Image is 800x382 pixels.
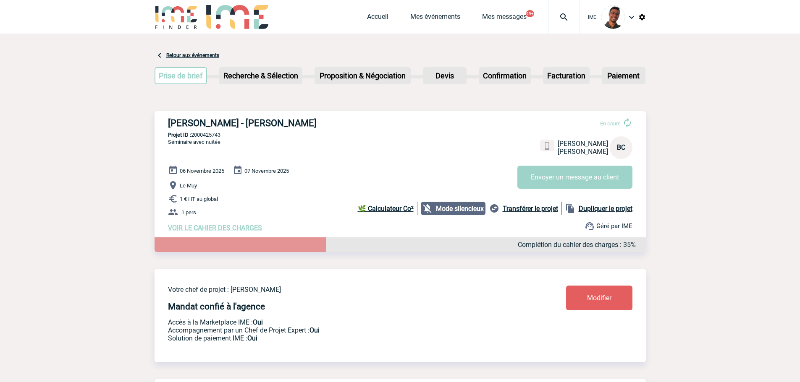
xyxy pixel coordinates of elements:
b: Oui [310,326,320,334]
img: IME-Finder [155,5,198,29]
p: 2000425743 [155,132,646,138]
h4: Mandat confié à l'agence [168,301,265,312]
span: BC [617,143,625,151]
b: 🌿 Calculateur Co² [358,205,414,213]
a: Mes messages [482,13,527,24]
a: Accueil [367,13,388,24]
p: Confirmation [480,68,530,83]
p: Votre chef de projet : [PERSON_NAME] [168,286,517,294]
button: 99+ [526,10,534,17]
span: [PERSON_NAME] [558,140,608,148]
span: 1 pers. [181,209,197,216]
a: 🌿 Calculateur Co² [358,202,417,215]
p: Prise de brief [155,68,207,83]
b: Projet ID : [168,132,191,138]
b: Mode silencieux [436,205,484,213]
p: Proposition & Négociation [315,68,410,83]
img: portable.png [543,142,551,150]
span: Modifier [587,294,611,302]
p: Devis [424,68,466,83]
span: Le Muy [180,182,197,189]
b: Dupliquer le projet [579,205,632,213]
img: 124970-0.jpg [601,5,625,29]
p: Paiement [603,68,645,83]
img: support.png [585,221,595,231]
p: Prestation payante [168,326,517,334]
button: Envoyer un message au client [517,166,632,189]
p: Recherche & Sélection [220,68,302,83]
span: 06 Novembre 2025 [180,168,224,174]
img: file_copy-black-24dp.png [565,203,575,213]
span: IME [588,14,596,20]
span: [PERSON_NAME] [558,148,608,156]
div: Notifications désactivées [421,202,489,215]
a: Retour aux événements [166,52,219,58]
span: Géré par IME [596,222,632,230]
span: En cours [600,120,621,127]
p: Conformité aux process achat client, Prise en charge de la facturation, Mutualisation de plusieur... [168,334,517,342]
p: Facturation [544,68,589,83]
a: VOIR LE CAHIER DES CHARGES [168,224,262,232]
a: Mes événements [410,13,460,24]
b: Transférer le projet [503,205,558,213]
span: 1 € HT au global [180,196,218,202]
b: Oui [247,334,257,342]
span: 07 Novembre 2025 [244,168,289,174]
h3: [PERSON_NAME] - [PERSON_NAME] [168,118,420,128]
p: Accès à la Marketplace IME : [168,318,517,326]
span: Séminaire avec nuitée [168,139,220,145]
b: Oui [253,318,263,326]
